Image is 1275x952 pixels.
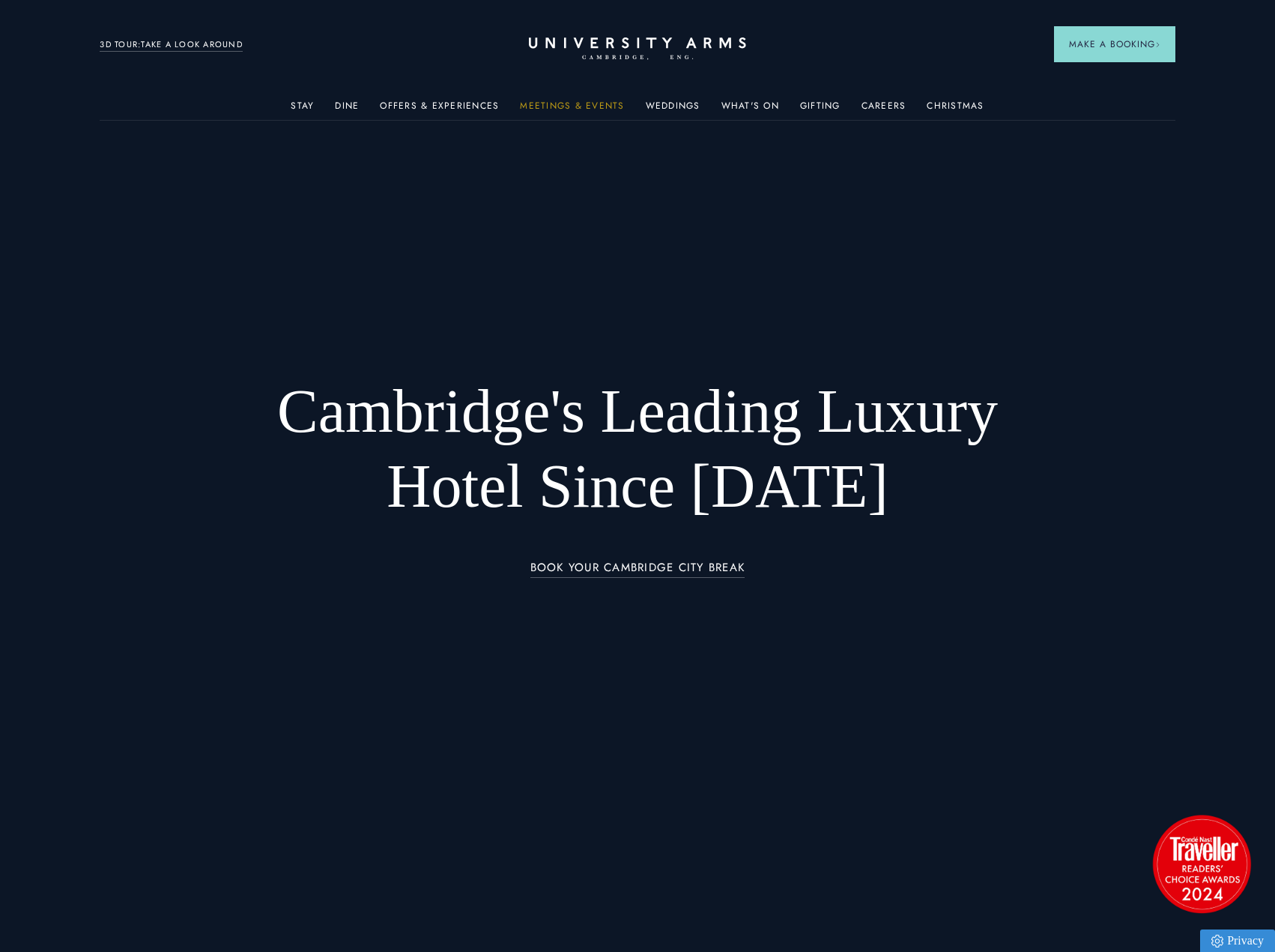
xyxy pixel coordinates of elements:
a: Offers & Experiences [380,100,499,120]
a: Stay [291,100,314,120]
img: Privacy [1211,935,1223,948]
h1: Cambridge's Leading Luxury Hotel Since [DATE] [238,374,1038,524]
a: Christmas [927,100,984,120]
img: image-2524eff8f0c5d55edbf694693304c4387916dea5-1501x1501-png [1145,807,1258,920]
a: Meetings & Events [520,100,624,120]
a: What's On [721,100,779,120]
a: Dine [335,100,359,120]
a: Home [529,37,746,61]
a: 3D TOUR:TAKE A LOOK AROUND [100,38,243,52]
span: Make a Booking [1069,37,1160,51]
a: Careers [861,100,906,120]
a: Gifting [800,100,841,120]
a: Privacy [1200,930,1275,952]
img: Arrow icon [1155,42,1160,47]
a: BOOK YOUR CAMBRIDGE CITY BREAK [530,561,745,579]
button: Make a BookingArrow icon [1054,26,1175,62]
a: Weddings [646,100,700,120]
